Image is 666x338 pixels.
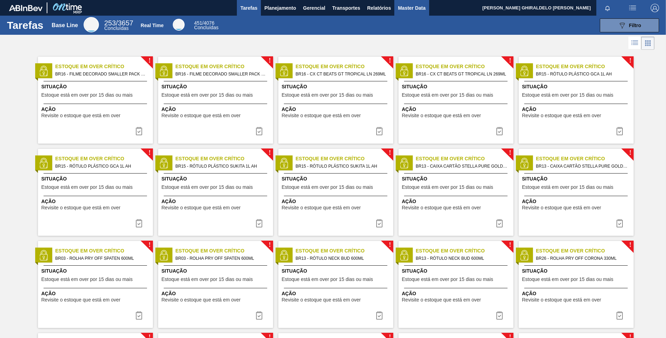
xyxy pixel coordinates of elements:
[282,106,392,113] span: Ação
[402,175,512,183] span: Situação
[104,19,133,27] span: / 3657
[41,175,151,183] span: Situação
[279,250,289,260] img: status
[629,23,641,28] span: Filtro
[162,297,241,303] span: Revisite o estoque que está em over
[158,66,169,76] img: status
[38,66,49,76] img: status
[628,37,641,50] div: Visão em Lista
[491,124,508,138] div: Completar tarefa: 29969896
[375,127,384,135] img: icon-task complete
[522,297,601,303] span: Revisite o estoque que está em over
[282,83,392,90] span: Situação
[251,216,268,230] button: icon-task complete
[402,297,481,303] span: Revisite o estoque que está em over
[416,162,508,170] span: BR13 - CAIXA CARTÃO STELLA PURE GOLD 269ML
[611,216,628,230] div: Completar tarefa: 29969899
[522,290,632,297] span: Ação
[162,198,271,205] span: Ação
[41,106,151,113] span: Ação
[416,255,508,262] span: BR13 - RÓTULO NECK BUD 600ML
[173,19,185,31] div: Real Time
[162,113,241,118] span: Revisite o estoque que está em over
[522,175,632,183] span: Situação
[402,185,493,190] span: Estoque está em over por 15 dias ou mais
[536,255,628,262] span: BR26 - ROLHA PRY OFF CORONA 330ML
[519,250,529,260] img: status
[52,22,78,29] div: Base Line
[416,70,508,78] span: BR16 - CX CT BEATS GT TROPICAL LN 269ML
[131,308,147,322] button: icon-task complete
[495,311,504,320] img: icon-task complete
[629,58,631,63] span: !
[162,267,271,275] span: Situação
[38,250,49,260] img: status
[148,242,150,248] span: !
[402,277,493,282] span: Estoque está em over por 15 dias ou mais
[41,277,133,282] span: Estoque está em over por 15 dias ou mais
[509,242,511,248] span: !
[296,162,388,170] span: BR15 - RÓTULO PLÁSTICO SUKITA 1L AH
[282,205,361,210] span: Revisite o estoque que está em over
[522,106,632,113] span: Ação
[194,25,218,30] span: Concluídas
[402,83,512,90] span: Situação
[41,297,121,303] span: Revisite o estoque que está em over
[55,63,153,70] span: Estoque em Over Crítico
[296,155,393,162] span: Estoque em Over Crítico
[148,150,150,155] span: !
[176,162,268,170] span: BR15 - RÓTULO PLÁSTICO SUKITA 1L AH
[251,124,268,138] div: Completar tarefa: 29969895
[303,4,325,12] span: Gerencial
[399,66,409,76] img: status
[371,308,388,322] button: icon-task complete
[611,124,628,138] div: Completar tarefa: 29969897
[162,185,253,190] span: Estoque está em over por 15 dias ou mais
[148,58,150,63] span: !
[282,185,373,190] span: Estoque está em over por 15 dias ou mais
[398,4,425,12] span: Master Data
[282,267,392,275] span: Situação
[389,58,391,63] span: !
[55,155,153,162] span: Estoque em Over Crítico
[296,255,388,262] span: BR13 - RÓTULO NECK BUD 600ML
[131,216,147,230] button: icon-task complete
[162,92,253,98] span: Estoque está em over por 15 dias ou mais
[296,63,393,70] span: Estoque em Over Crítico
[282,277,373,282] span: Estoque está em over por 15 dias ou mais
[375,219,384,227] img: icon-task complete
[296,70,388,78] span: BR16 - CX CT BEATS GT TROPICAL LN 269ML
[131,124,147,138] button: icon-task complete
[9,5,42,11] img: TNhmsLtSVTkK8tSr43FrP2fwEKptu5GPRR3wAAAABJRU5ErkJggg==
[176,255,268,262] span: BR03 - ROLHA PRY OFF SPATEN 600ML
[536,247,634,255] span: Estoque em Over Crítico
[491,124,508,138] button: icon-task complete
[282,175,392,183] span: Situação
[389,150,391,155] span: !
[269,242,271,248] span: !
[416,155,513,162] span: Estoque em Over Crítico
[41,185,133,190] span: Estoque está em over por 15 dias ou mais
[104,20,133,31] div: Base Line
[162,290,271,297] span: Ação
[402,92,493,98] span: Estoque está em over por 15 dias ou mais
[536,63,634,70] span: Estoque em Over Crítico
[251,124,268,138] button: icon-task complete
[519,158,529,168] img: status
[41,198,151,205] span: Ação
[641,37,655,50] div: Visão em Cards
[84,17,99,32] div: Base Line
[536,155,634,162] span: Estoque em Over Crítico
[402,113,481,118] span: Revisite o estoque que está em over
[629,242,631,248] span: !
[38,158,49,168] img: status
[41,83,151,90] span: Situação
[519,66,529,76] img: status
[282,113,361,118] span: Revisite o estoque que está em over
[131,216,147,230] div: Completar tarefa: 29969897
[371,308,388,322] div: Completar tarefa: 29969901
[135,127,143,135] img: icon-task complete
[611,308,628,322] button: icon-task complete
[104,25,129,31] span: Concluídas
[371,216,388,230] button: icon-task complete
